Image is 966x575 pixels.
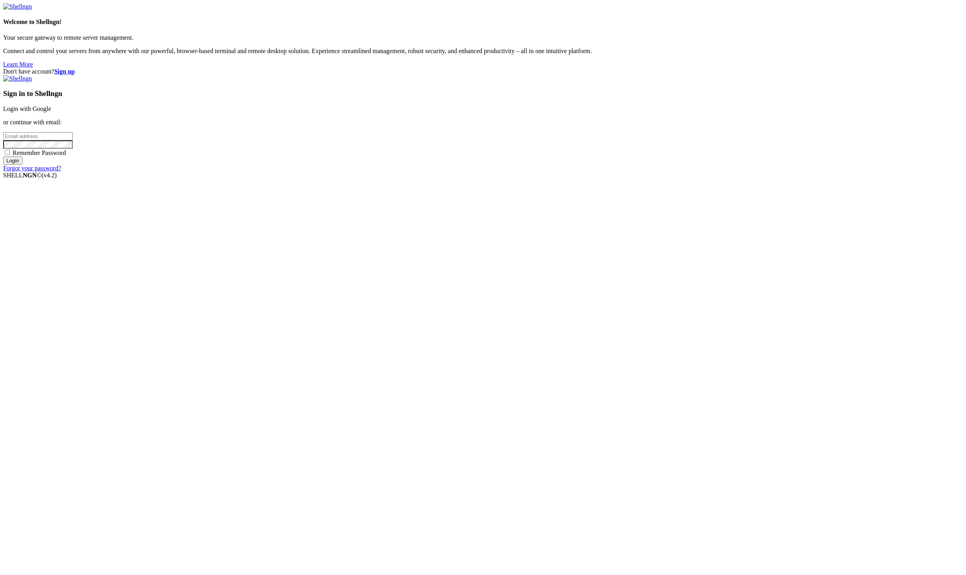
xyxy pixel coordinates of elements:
h4: Welcome to Shellngn! [3,18,963,26]
div: Don't have account? [3,68,963,75]
input: Login [3,157,22,165]
a: Sign up [54,68,75,75]
h3: Sign in to Shellngn [3,89,963,98]
p: Your secure gateway to remote server management. [3,34,963,41]
b: NGN [23,172,37,179]
span: SHELL © [3,172,57,179]
a: Forgot your password? [3,165,61,171]
a: Login with Google [3,105,51,112]
p: or continue with email: [3,119,963,126]
img: Shellngn [3,75,32,82]
a: Learn More [3,61,33,68]
span: 4.2.0 [42,172,57,179]
p: Connect and control your servers from anywhere with our powerful, browser-based terminal and remo... [3,48,963,55]
span: Remember Password [13,149,66,156]
input: Email address [3,132,73,140]
img: Shellngn [3,3,32,10]
input: Remember Password [5,150,10,155]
